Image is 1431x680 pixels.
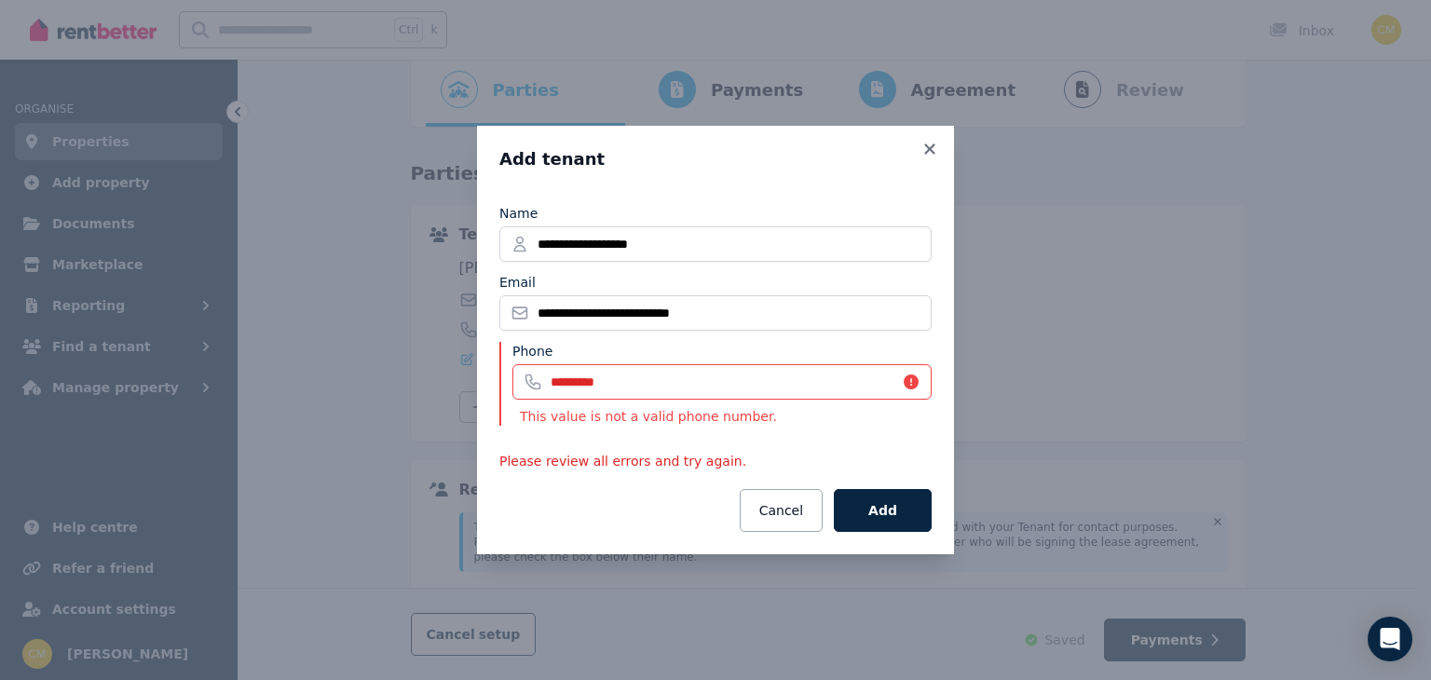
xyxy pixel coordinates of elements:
[499,148,932,170] h3: Add tenant
[740,489,823,532] button: Cancel
[1368,617,1412,661] div: Open Intercom Messenger
[499,273,536,292] label: Email
[499,452,932,470] p: Please review all errors and try again.
[512,342,552,360] label: Phone
[512,407,932,426] p: This value is not a valid phone number.
[499,204,538,223] label: Name
[834,489,932,532] button: Add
